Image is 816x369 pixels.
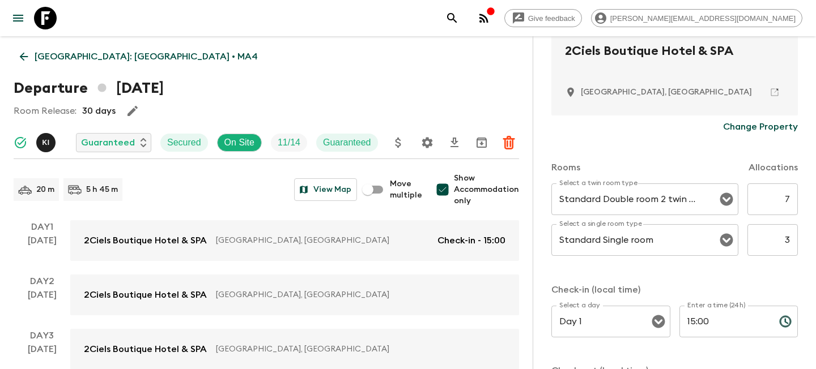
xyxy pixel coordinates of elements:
p: [GEOGRAPHIC_DATA], [GEOGRAPHIC_DATA] [216,235,428,246]
button: Open [719,191,734,207]
div: [DATE] [28,288,57,315]
p: Check-in (local time) [551,283,798,297]
label: Select a twin room type [559,178,637,188]
p: Guaranteed [81,136,135,149]
div: On Site [217,134,262,152]
p: Day 2 [14,274,70,288]
button: Archive (Completed, Cancelled or Unsynced Departures only) [470,131,493,154]
p: Day 3 [14,329,70,342]
p: 11 / 14 [278,136,300,149]
button: Update Price, Early Bird Discount and Costs [387,131,410,154]
a: [GEOGRAPHIC_DATA]: [GEOGRAPHIC_DATA] • MA4 [14,45,264,68]
button: Settings [416,131,439,154]
div: [DATE] [28,234,57,261]
a: 2Ciels Boutique Hotel & SPA[GEOGRAPHIC_DATA], [GEOGRAPHIC_DATA]Check-in - 15:00 [70,220,519,261]
a: 2Ciels Boutique Hotel & SPA[GEOGRAPHIC_DATA], [GEOGRAPHIC_DATA] [70,274,519,315]
label: Select a single room type [559,219,642,229]
p: 5 h 45 m [86,184,118,195]
p: 20 m [36,184,54,195]
p: [GEOGRAPHIC_DATA], [GEOGRAPHIC_DATA] [216,344,496,355]
button: View Map [294,178,357,201]
div: Secured [160,134,208,152]
button: search adventures [441,7,464,29]
svg: Synced Successfully [14,136,27,149]
h2: 2Ciels Boutique Hotel & SPA [565,42,784,78]
p: Change Property [723,120,798,134]
p: 2Ciels Boutique Hotel & SPA [84,342,207,356]
label: Enter a time (24h) [687,301,746,310]
p: K I [42,138,49,147]
label: Select a day [559,301,600,310]
p: 2Ciels Boutique Hotel & SPA [84,288,207,302]
p: Marrakesh, Morocco [581,87,752,98]
p: Rooms [551,161,580,174]
p: 30 days [82,104,116,118]
div: [PERSON_NAME][EMAIL_ADDRESS][DOMAIN_NAME] [591,9,802,27]
p: Allocations [749,161,798,174]
button: menu [7,7,29,29]
p: [GEOGRAPHIC_DATA], [GEOGRAPHIC_DATA] [216,289,496,301]
p: Secured [167,136,201,149]
button: Choose time, selected time is 3:00 PM [774,310,797,333]
button: Download CSV [443,131,466,154]
p: Guaranteed [323,136,371,149]
p: [GEOGRAPHIC_DATA]: [GEOGRAPHIC_DATA] • MA4 [35,50,258,63]
span: Show Accommodation only [454,173,519,207]
button: Open [719,232,734,248]
p: 2Ciels Boutique Hotel & SPA [84,234,207,247]
input: hh:mm [679,306,770,337]
p: Day 1 [14,220,70,234]
span: Give feedback [522,14,581,23]
span: Khaled Ingrioui [36,136,58,145]
h1: Departure [DATE] [14,77,164,100]
p: On Site [224,136,254,149]
span: [PERSON_NAME][EMAIL_ADDRESS][DOMAIN_NAME] [604,14,802,23]
button: KI [36,133,58,152]
span: Move multiple [390,178,422,201]
button: Change Property [723,115,798,138]
p: Check-in - 15:00 [437,234,505,247]
a: Give feedback [504,9,582,27]
button: Open [651,314,666,329]
div: Trip Fill [271,134,307,152]
button: Delete [498,131,520,154]
p: Room Release: [14,104,76,118]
